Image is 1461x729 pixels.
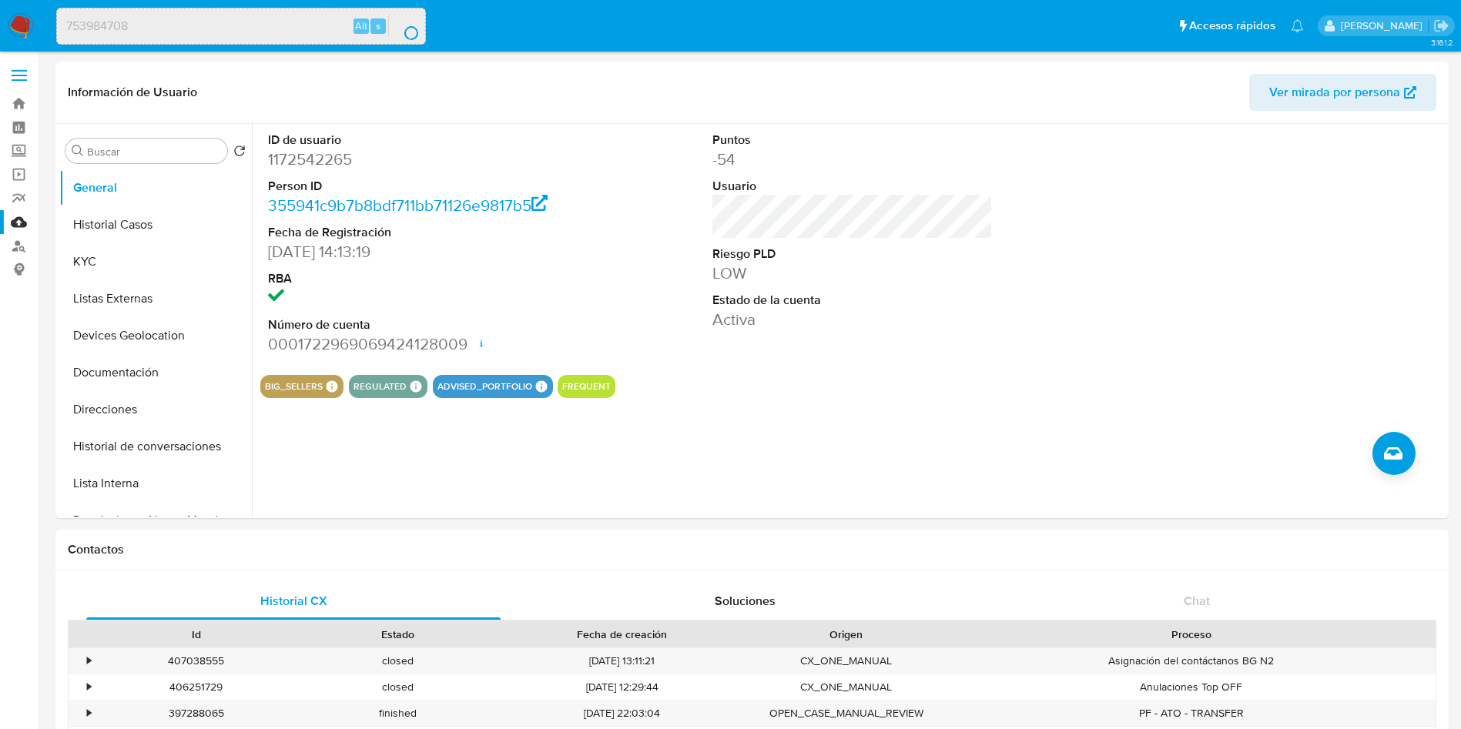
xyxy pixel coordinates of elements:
[268,333,549,355] dd: 0001722969069424128009
[1184,592,1210,610] span: Chat
[1433,18,1449,34] a: Salir
[59,317,252,354] button: Devices Geolocation
[1291,19,1304,32] a: Notificaciones
[376,18,380,33] span: s
[57,16,425,36] input: Buscar usuario o caso...
[68,542,1436,557] h1: Contactos
[59,206,252,243] button: Historial Casos
[87,706,91,721] div: •
[712,292,994,309] dt: Estado de la cuenta
[746,674,947,700] div: CX_ONE_MANUAL
[96,674,297,700] div: 406251729
[958,627,1425,642] div: Proceso
[308,627,488,642] div: Estado
[499,648,746,674] div: [DATE] 13:11:21
[1341,18,1428,33] p: ivonne.perezonofre@mercadolibre.com.mx
[59,354,252,391] button: Documentación
[712,263,994,284] dd: LOW
[746,648,947,674] div: CX_ONE_MANUAL
[746,701,947,726] div: OPEN_CASE_MANUAL_REVIEW
[87,654,91,668] div: •
[355,18,367,33] span: Alt
[72,145,84,157] button: Buscar
[68,85,197,100] h1: Información de Usuario
[268,132,549,149] dt: ID de usuario
[297,701,499,726] div: finished
[712,246,994,263] dt: Riesgo PLD
[510,627,735,642] div: Fecha de creación
[59,428,252,465] button: Historial de conversaciones
[712,178,994,195] dt: Usuario
[268,194,548,216] a: 355941c9b7b8bdf711bb71126e9817b5
[268,224,549,241] dt: Fecha de Registración
[233,145,246,162] button: Volver al orden por defecto
[96,648,297,674] div: 407038555
[59,280,252,317] button: Listas Externas
[947,701,1436,726] div: PF - ATO - TRANSFER
[59,502,252,539] button: Restricciones Nuevo Mundo
[1189,18,1275,34] span: Accesos rápidos
[260,592,327,610] span: Historial CX
[712,149,994,170] dd: -54
[268,316,549,333] dt: Número de cuenta
[268,270,549,287] dt: RBA
[59,169,252,206] button: General
[59,465,252,502] button: Lista Interna
[1269,74,1400,111] span: Ver mirada por persona
[947,648,1436,674] div: Asignación del contáctanos BG N2
[96,701,297,726] div: 397288065
[1249,74,1436,111] button: Ver mirada por persona
[715,592,776,610] span: Soluciones
[87,145,221,159] input: Buscar
[59,391,252,428] button: Direcciones
[712,132,994,149] dt: Puntos
[947,674,1436,700] div: Anulaciones Top OFF
[268,149,549,170] dd: 1172542265
[499,701,746,726] div: [DATE] 22:03:04
[499,674,746,700] div: [DATE] 12:29:44
[59,243,252,280] button: KYC
[712,309,994,330] dd: Activa
[87,680,91,694] div: •
[388,15,420,37] button: search-icon
[268,178,549,195] dt: Person ID
[297,674,499,700] div: closed
[268,241,549,263] dd: [DATE] 14:13:19
[297,648,499,674] div: closed
[756,627,937,642] div: Origen
[106,627,287,642] div: Id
